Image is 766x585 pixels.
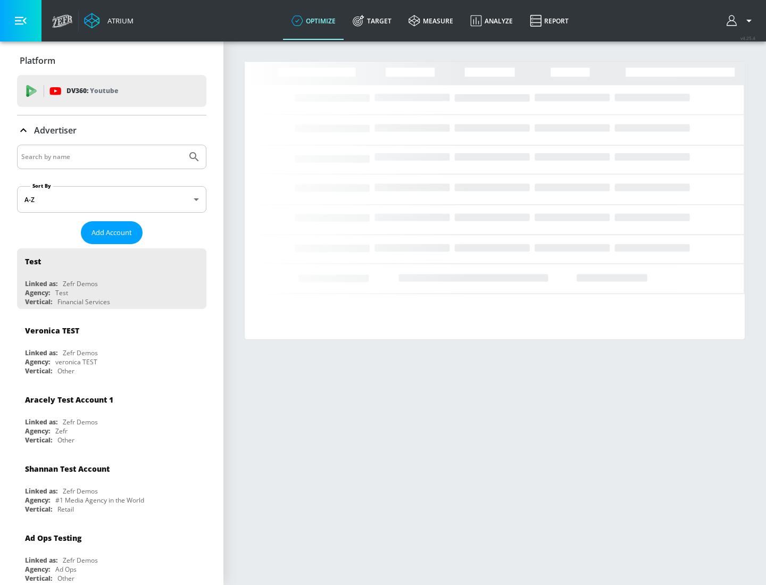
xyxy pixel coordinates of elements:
div: Vertical: [25,505,52,514]
div: Linked as: [25,487,57,496]
div: #1 Media Agency in the World [55,496,144,505]
div: Veronica TESTLinked as:Zefr DemosAgency:veronica TESTVertical:Other [17,317,206,378]
div: Other [57,366,74,375]
div: Other [57,574,74,583]
div: Test [55,288,68,297]
div: Linked as: [25,348,57,357]
div: Agency: [25,427,50,436]
span: v 4.25.4 [740,35,755,41]
div: Zefr Demos [63,279,98,288]
button: Add Account [81,221,143,244]
div: TestLinked as:Zefr DemosAgency:TestVertical:Financial Services [17,248,206,309]
a: optimize [283,2,344,40]
p: Advertiser [34,124,77,136]
a: Atrium [84,13,134,29]
div: Agency: [25,565,50,574]
div: Test [25,256,41,266]
p: DV360: [66,85,118,97]
div: Vertical: [25,297,52,306]
div: Retail [57,505,74,514]
p: Platform [20,55,55,66]
div: Vertical: [25,366,52,375]
span: Add Account [91,227,132,239]
div: Agency: [25,288,50,297]
div: Shannan Test AccountLinked as:Zefr DemosAgency:#1 Media Agency in the WorldVertical:Retail [17,456,206,516]
div: Aracely Test Account 1Linked as:Zefr DemosAgency:ZefrVertical:Other [17,387,206,447]
p: Youtube [90,85,118,96]
div: Financial Services [57,297,110,306]
div: Zefr Demos [63,556,98,565]
div: Advertiser [17,115,206,145]
div: Ad Ops Testing [25,533,81,543]
div: Linked as: [25,417,57,427]
a: measure [400,2,462,40]
a: Target [344,2,400,40]
label: Sort By [30,182,53,189]
div: Ad Ops [55,565,77,574]
div: Zefr [55,427,68,436]
div: Vertical: [25,574,52,583]
div: Zefr Demos [63,487,98,496]
div: Veronica TEST [25,325,79,336]
div: veronica TEST [55,357,97,366]
div: DV360: Youtube [17,75,206,107]
div: Vertical: [25,436,52,445]
div: Zefr Demos [63,348,98,357]
div: Aracely Test Account 1 [25,395,113,405]
div: Shannan Test Account [25,464,110,474]
div: Zefr Demos [63,417,98,427]
a: Analyze [462,2,521,40]
div: Other [57,436,74,445]
div: Agency: [25,357,50,366]
div: Linked as: [25,279,57,288]
div: Platform [17,46,206,76]
div: Linked as: [25,556,57,565]
a: Report [521,2,577,40]
div: Atrium [103,16,134,26]
div: Agency: [25,496,50,505]
div: A-Z [17,186,206,213]
input: Search by name [21,150,182,164]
